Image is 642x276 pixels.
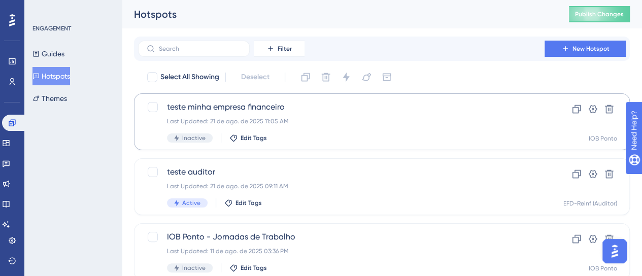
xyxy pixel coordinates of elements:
button: Hotspots [32,67,70,85]
span: teste auditor [167,166,516,178]
div: Last Updated: 21 de ago. de 2025 11:05 AM [167,117,516,125]
button: Filter [254,41,305,57]
div: Hotspots [134,7,544,21]
button: Deselect [232,68,279,86]
iframe: UserGuiding AI Assistant Launcher [599,236,630,266]
span: Filter [278,45,292,53]
span: Deselect [241,71,269,83]
button: Publish Changes [569,6,630,22]
button: Edit Tags [229,264,267,272]
span: Edit Tags [241,264,267,272]
button: Edit Tags [224,199,262,207]
div: Last Updated: 21 de ago. de 2025 09:11 AM [167,182,516,190]
span: Edit Tags [235,199,262,207]
span: Publish Changes [575,10,624,18]
div: EFD-Reinf (Auditor) [563,199,617,208]
span: Inactive [182,264,206,272]
span: Inactive [182,134,206,142]
input: Search [159,45,241,52]
div: Last Updated: 11 de ago. de 2025 03:36 PM [167,247,516,255]
span: teste minha empresa financeiro [167,101,516,113]
span: Need Help? [24,3,63,15]
span: New Hotspot [572,45,610,53]
button: Edit Tags [229,134,267,142]
div: IOB Ponto [589,134,617,143]
button: Themes [32,89,67,108]
span: IOB Ponto - Jornadas de Trabalho [167,231,516,243]
button: Guides [32,45,64,63]
span: Active [182,199,200,207]
span: Select All Showing [160,71,219,83]
span: Edit Tags [241,134,267,142]
button: New Hotspot [545,41,626,57]
div: IOB Ponto [589,264,617,272]
div: ENGAGEMENT [32,24,71,32]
